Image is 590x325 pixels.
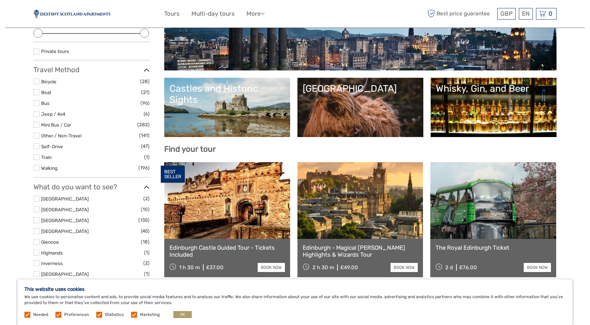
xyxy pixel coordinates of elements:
[33,66,150,74] h3: Travel Method
[436,83,551,132] a: Whisky, Gin, and Beer
[144,249,150,257] span: (1)
[258,263,285,272] a: book now
[41,196,89,202] a: [GEOGRAPHIC_DATA]
[169,16,551,65] a: [GEOGRAPHIC_DATA]
[340,264,358,271] div: £49.00
[459,264,477,271] div: £76.00
[247,9,265,19] a: More
[41,165,58,171] a: Walking
[191,9,235,19] a: Multi-day tours
[519,8,533,20] div: EN
[141,227,150,235] span: (45)
[139,131,150,139] span: (141)
[41,144,63,149] a: Self-Drive
[41,218,89,223] a: [GEOGRAPHIC_DATA]
[164,144,216,154] b: Find your tour
[161,166,185,183] div: BEST SELLER
[141,238,150,246] span: (18)
[391,263,418,272] a: book now
[138,164,150,172] span: (196)
[144,270,150,278] span: (1)
[144,153,150,161] span: (1)
[179,264,200,271] span: 1 h 30 m
[547,10,553,17] span: 0
[41,79,56,84] a: Bicycle
[41,239,59,245] a: Glencoe
[169,244,285,258] a: Edinburgh Castle Guided Tour - Tickets Included
[41,154,52,160] a: Train
[41,207,89,212] a: [GEOGRAPHIC_DATA]
[41,250,63,256] a: Highlands
[41,90,51,95] a: Boat
[445,264,453,271] span: 2 d
[436,244,551,251] a: The Royal Edinburgh Ticket
[524,263,551,272] a: book now
[164,9,180,19] a: Tours
[143,259,150,267] span: (2)
[143,195,150,203] span: (2)
[140,312,160,318] label: Marketing
[173,311,192,318] button: OK
[41,228,89,234] a: [GEOGRAPHIC_DATA]
[141,142,150,150] span: (47)
[33,312,48,318] label: Needed
[206,264,224,271] div: £37.00
[33,183,150,191] h3: What do you want to see?
[41,100,50,106] a: Bus
[10,12,79,18] p: We're away right now. Please check back later!
[303,83,418,132] a: [GEOGRAPHIC_DATA]
[500,10,513,17] span: GBP
[41,260,63,266] a: Inverness
[140,77,150,85] span: (28)
[80,11,89,19] button: Open LiveChat chat widget
[24,286,566,292] h5: This website uses cookies
[303,244,418,258] a: Edinburgh - Magical [PERSON_NAME] Highlights & Wizards Tour
[169,83,285,106] div: Castles and Historic Sights
[137,121,150,129] span: (282)
[33,10,110,18] img: 2586-5bdb998b-20c5-4af0-9f9c-ddee4a3bcf6d_logo_small.jpg
[41,271,89,277] a: [GEOGRAPHIC_DATA]
[141,205,150,213] span: (10)
[105,312,124,318] label: Statistics
[17,279,573,325] div: We use cookies to personalise content and ads, to provide social media features and to analyse ou...
[64,312,89,318] label: Preferences
[41,48,69,54] a: Private tours
[141,88,150,96] span: (21)
[138,216,150,224] span: (135)
[41,122,71,128] a: Mini Bus / Car
[141,99,150,107] span: (96)
[436,83,551,94] div: Whisky, Gin, and Beer
[41,111,65,117] a: Jeep / 4x4
[303,83,418,94] div: [GEOGRAPHIC_DATA]
[144,110,150,118] span: (6)
[169,83,285,132] a: Castles and Historic Sights
[41,133,82,138] a: Other / Non-Travel
[426,8,496,20] span: Best price guarantee
[312,264,334,271] span: 2 h 30 m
